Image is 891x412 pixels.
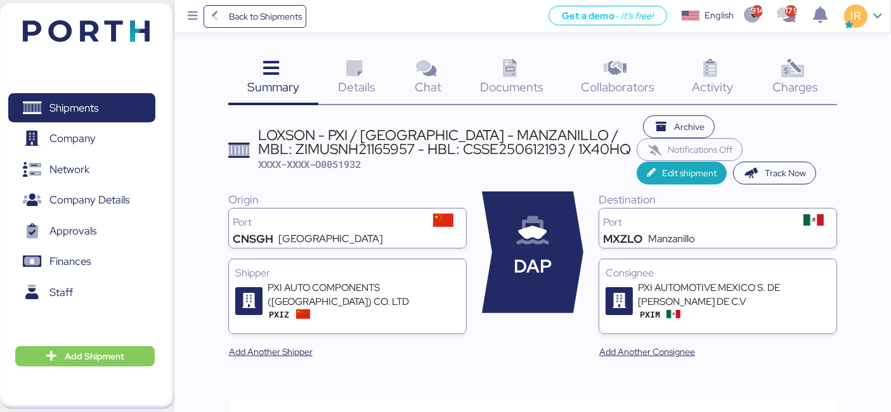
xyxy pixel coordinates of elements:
[693,79,734,95] span: Activity
[638,281,790,309] div: PXI AUTOMOTIVE MEXICO S. DE [PERSON_NAME] DE C.V
[8,93,155,122] a: Shipments
[8,124,155,153] a: Company
[480,79,543,95] span: Documents
[603,217,795,228] div: Port
[65,349,124,364] span: Add Shipment
[765,165,806,181] span: Track Now
[49,222,96,240] span: Approvals
[229,9,302,24] span: Back to Shipments
[772,79,818,95] span: Charges
[599,191,837,208] div: Destination
[733,162,816,184] button: Track Now
[219,340,323,363] button: Add Another Shipper
[15,346,155,366] button: Add Shipment
[49,283,73,302] span: Staff
[258,128,636,157] div: LOXSON - PXI / [GEOGRAPHIC_DATA] - MANZANILLO / MBL: ZIMUSNH21165957 - HBL: CSSE250612193 / 1X40HQ
[49,160,89,179] span: Network
[589,340,705,363] button: Add Another Consignee
[233,234,273,244] div: CNSGH
[606,266,830,281] div: Consignee
[49,129,96,148] span: Company
[233,217,424,228] div: Port
[204,5,307,28] a: Back to Shipments
[235,266,460,281] div: Shipper
[338,79,375,95] span: Details
[8,278,155,307] a: Staff
[49,99,98,117] span: Shipments
[182,6,204,27] button: Menu
[258,158,361,171] span: XXXX-XXXX-O0051932
[637,138,743,161] button: Notifications Off
[643,115,715,138] button: Archive
[648,234,694,244] div: Manzanillo
[228,191,467,208] div: Origin
[49,252,91,271] span: Finances
[599,344,695,359] span: Add Another Consignee
[229,344,313,359] span: Add Another Shipper
[514,253,552,280] span: DAP
[662,165,717,181] span: Edit shipment
[268,281,420,309] div: PXI AUTO COMPONENTS ([GEOGRAPHIC_DATA]) CO. LTD
[247,79,299,95] span: Summary
[415,79,441,95] span: Chat
[8,155,155,184] a: Network
[581,79,654,95] span: Collaborators
[851,8,861,24] span: IR
[637,162,727,184] button: Edit shipment
[49,191,129,209] span: Company Details
[8,186,155,215] a: Company Details
[603,234,642,244] div: MXZLO
[668,142,732,157] span: Notifications Off
[279,234,384,244] div: [GEOGRAPHIC_DATA]
[705,9,734,22] div: English
[674,119,705,134] span: Archive
[8,216,155,245] a: Approvals
[8,247,155,276] a: Finances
